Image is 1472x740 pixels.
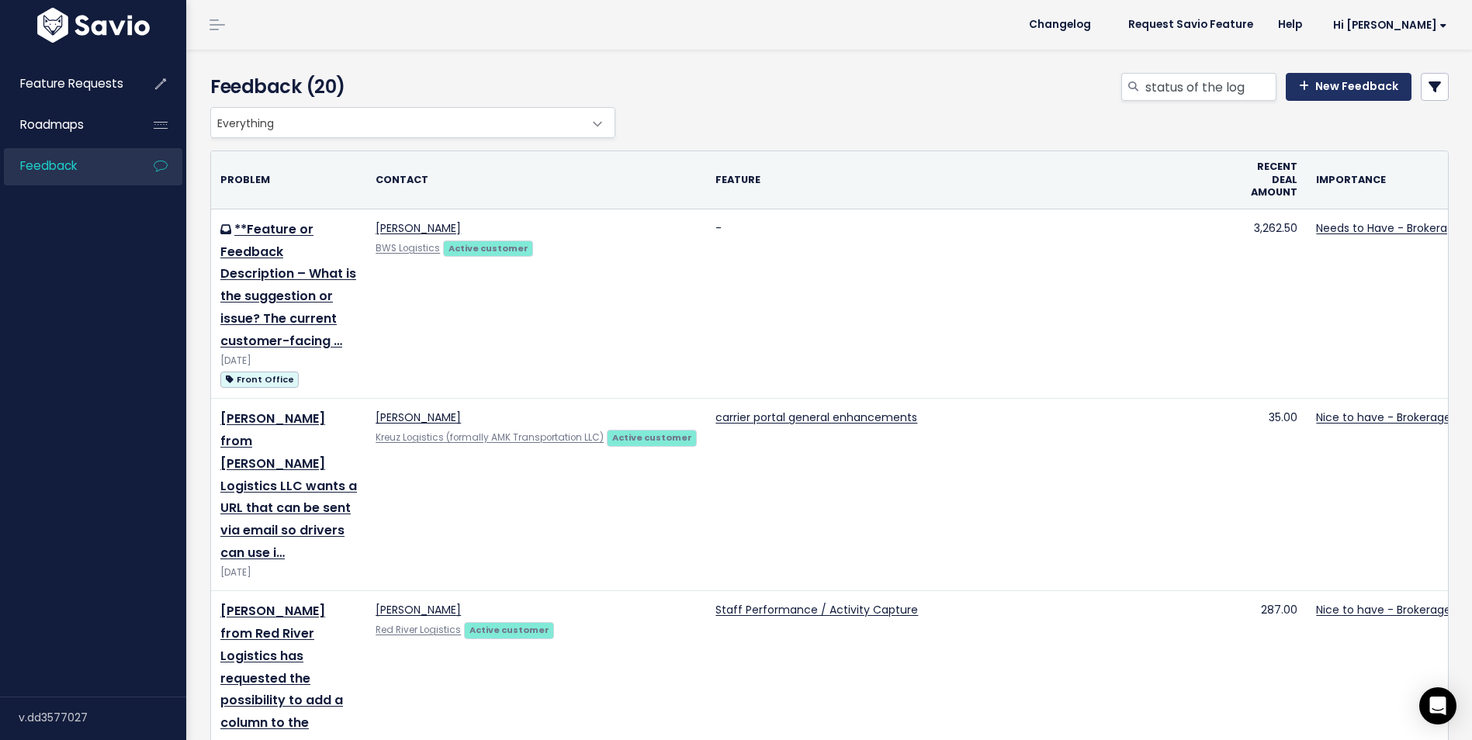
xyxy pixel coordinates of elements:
a: [PERSON_NAME] [376,602,461,617]
span: Feedback [20,157,77,174]
img: logo-white.9d6f32f41409.svg [33,8,154,43]
span: Roadmaps [20,116,84,133]
a: Active customer [443,240,533,255]
span: Everything [211,108,584,137]
a: Active customer [464,621,554,637]
span: Front Office [220,372,299,388]
a: Feature Requests [4,66,129,102]
a: [PERSON_NAME] from [PERSON_NAME] Logistics LLC wants a URL that can be sent via email so drivers ... [220,410,357,562]
span: Changelog [1029,19,1091,30]
a: Staff Performance / Activity Capture [715,602,918,617]
th: Problem [211,151,366,209]
span: Feature Requests [20,75,123,92]
div: [DATE] [220,353,357,369]
strong: Active customer [469,624,549,636]
span: Everything [210,107,615,138]
strong: Active customer [449,242,528,254]
td: - [706,209,1240,398]
th: Feature [706,151,1240,209]
span: Hi [PERSON_NAME] [1333,19,1447,31]
a: [PERSON_NAME] [376,220,461,236]
a: Hi [PERSON_NAME] [1314,13,1460,37]
td: 35.00 [1240,399,1307,591]
div: v.dd3577027 [19,697,186,738]
a: [PERSON_NAME] [376,410,461,425]
a: New Feedback [1286,73,1411,101]
a: Roadmaps [4,107,129,143]
input: Search feedback... [1144,73,1276,101]
strong: Active customer [612,431,692,444]
th: Contact [366,151,706,209]
a: Red River Logistics [376,624,461,636]
a: Active customer [607,429,697,444]
a: Help [1266,13,1314,36]
a: Front Office [220,369,299,389]
th: Recent deal amount [1240,151,1307,209]
a: BWS Logistics [376,242,440,254]
a: carrier portal general enhancements [715,410,917,425]
a: Feedback [4,148,129,184]
h4: Feedback (20) [210,73,608,101]
a: Request Savio Feature [1116,13,1266,36]
a: Kreuz Logistics (formally AMK Transportation LLC) [376,431,604,444]
a: **Feature or Feedback Description – What is the suggestion or issue? The current customer-facing … [220,220,356,350]
div: [DATE] [220,565,357,581]
div: Open Intercom Messenger [1419,687,1456,724]
td: 3,262.50 [1240,209,1307,398]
